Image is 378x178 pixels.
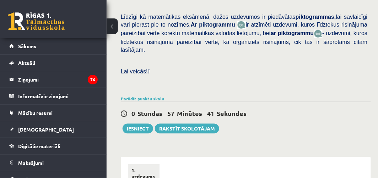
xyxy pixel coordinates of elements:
img: Balts.png [167,174,169,177]
img: wKvN42sLe3LLwAAAABJRU5ErkJggg== [314,30,323,38]
a: Parādīt punktu skalu [121,96,164,101]
span: [DEMOGRAPHIC_DATA] [18,126,74,133]
span: Sekundes [217,109,247,117]
span: 57 [167,109,174,117]
legend: Maksājumi [18,155,98,171]
a: Mācību resursi [9,105,98,121]
span: Mācību resursi [18,110,53,116]
b: Ar piktogrammu [191,22,235,28]
a: [DEMOGRAPHIC_DATA] [9,121,98,138]
span: Aktuāli [18,60,35,66]
a: Rakstīt skolotājam [155,124,219,134]
span: Minūtes [177,109,202,117]
a: Rīgas 1. Tālmācības vidusskola [8,12,65,30]
span: Līdzīgi kā matemātikas eksāmenā, dažos uzdevumos ir piedāvātas lai savlaicīgi vari pierast pie to... [121,14,367,28]
span: J [148,68,150,74]
span: Sākums [18,43,36,49]
a: Digitālie materiāli [9,138,98,154]
b: ar piktogrammu [271,30,314,36]
b: piktogrammas, [296,14,336,20]
span: Lai veicās! [121,68,148,74]
a: Maksājumi [9,155,98,171]
img: JfuEzvunn4EvwAAAAASUVORK5CYII= [237,21,246,29]
span: Stundas [137,109,162,117]
a: Aktuāli [9,55,98,71]
a: Informatīvie ziņojumi [9,88,98,104]
body: Rich Text Editor, wiswyg-editor-user-answer-47024983483860 [7,7,196,15]
i: 76 [88,75,98,84]
legend: Ziņojumi [18,71,98,88]
button: Iesniegt [123,124,153,134]
a: Ziņojumi76 [9,71,98,88]
span: Digitālie materiāli [18,143,60,149]
span: 0 [131,109,135,117]
legend: Informatīvie ziņojumi [18,88,98,104]
a: Sākums [9,38,98,54]
span: 41 [207,109,214,117]
span: - uzdevumi, kuros līdztekus risinājuma pareizībai vērtē, kā organizēts risinājums, cik tas ir sap... [121,30,367,52]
